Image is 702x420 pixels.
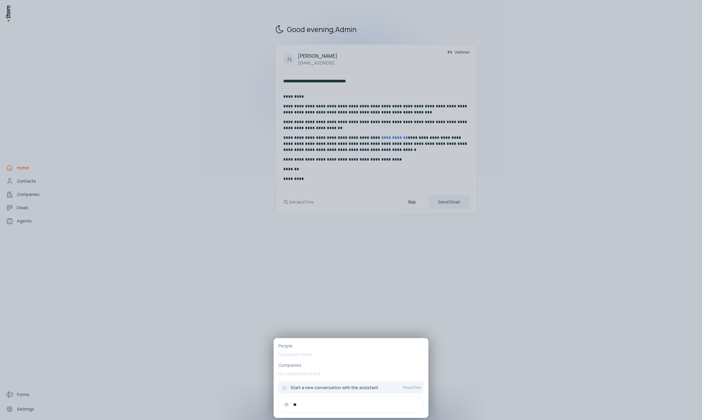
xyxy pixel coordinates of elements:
[278,382,424,394] button: Start a new conversation with the assistantPress Enter
[402,385,421,390] p: Press Enter
[278,343,424,349] p: People
[291,385,378,391] span: Start a new conversation with the assistant
[278,349,424,360] p: No people found
[278,362,424,368] p: Companies
[274,338,428,418] div: PeopleNo people foundCompaniesNo companies foundStart a new conversation with the assistantPress ...
[278,368,424,379] p: No companies found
